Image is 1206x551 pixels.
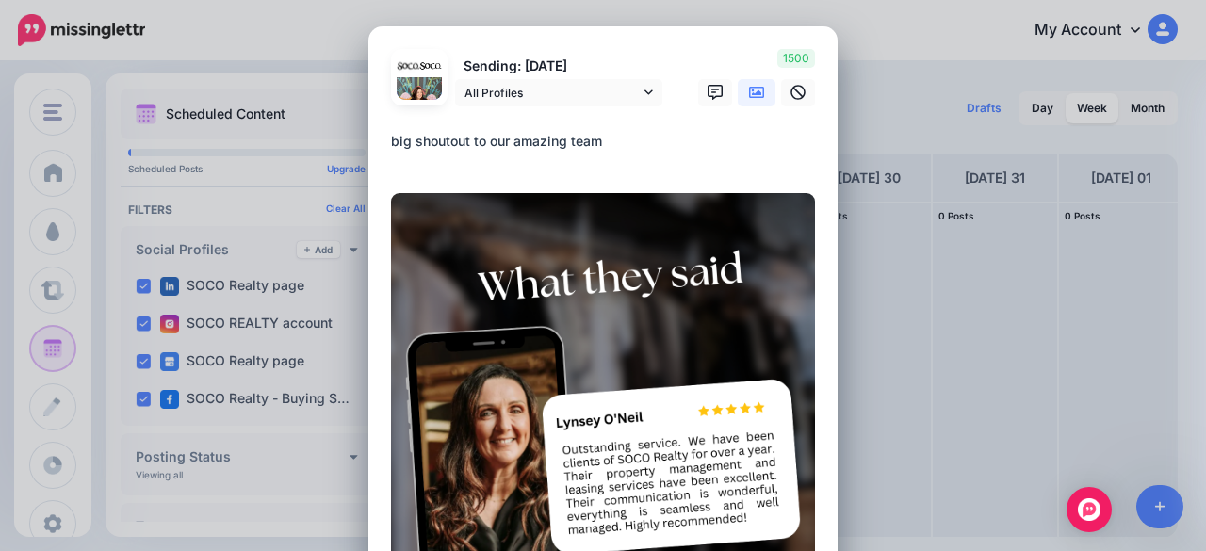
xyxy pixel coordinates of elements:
[1067,487,1112,532] div: Open Intercom Messenger
[397,77,442,122] img: AGNmyxZkkcLc6M7mEOT9fKWd_UCj15EfP3oRQVod_1GKbAs96-c-69407.png
[419,55,442,77] img: 164197137_918513602257435_4761511730756522423_n-bsa121940.jpg
[455,79,662,106] a: All Profiles
[391,130,824,153] div: big shoutout to our amazing team
[455,56,662,77] p: Sending: [DATE]
[397,55,419,77] img: 164581468_4373535855994721_8378937785642129856_n-bsa121939.jpg
[464,83,640,103] span: All Profiles
[777,49,815,68] span: 1500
